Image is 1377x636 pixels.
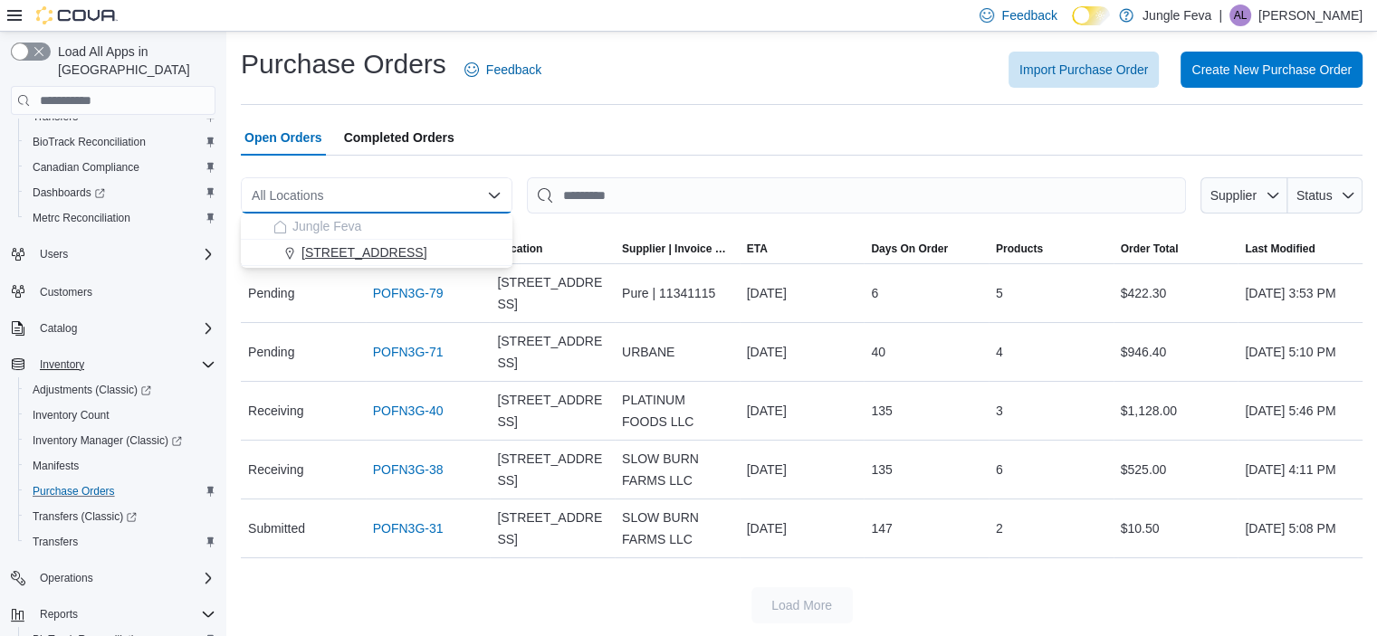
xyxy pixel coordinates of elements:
[740,234,865,263] button: ETA
[740,334,865,370] div: [DATE]
[40,321,77,336] span: Catalog
[33,383,151,397] span: Adjustments (Classic)
[527,177,1186,214] input: This is a search bar. After typing your query, hit enter to filter the results lower in the page.
[1121,242,1179,256] span: Order Total
[497,242,542,256] div: Location
[1238,451,1363,488] div: [DATE] 4:11 PM
[1143,5,1211,26] p: Jungle Feva
[615,334,740,370] div: URBANE
[771,596,832,614] span: Load More
[18,479,223,504] button: Purchase Orders
[18,205,223,231] button: Metrc Reconciliation
[33,318,215,339] span: Catalog
[33,135,146,149] span: BioTrack Reconciliation
[33,281,100,303] a: Customers
[996,341,1003,363] span: 4
[25,379,158,401] a: Adjustments (Classic)
[25,506,144,527] a: Transfers (Classic)
[301,243,426,261] span: [STREET_ADDRESS]
[4,316,223,341] button: Catalog
[615,275,740,311] div: Pure | 11341115
[497,271,607,315] span: [STREET_ADDRESS]
[1072,6,1110,25] input: Dark Mode
[497,448,607,491] span: [STREET_ADDRESS]
[25,207,215,229] span: Metrc Reconciliation
[373,459,444,480] a: POFN3G-38
[25,379,215,401] span: Adjustments (Classic)
[1238,234,1363,263] button: Last Modified
[33,567,215,589] span: Operations
[40,607,78,622] span: Reports
[751,587,853,623] button: Load More
[747,242,768,256] span: ETA
[1245,242,1315,256] span: Last Modified
[248,400,303,422] span: Receiving
[33,160,139,175] span: Canadian Compliance
[740,275,865,311] div: [DATE]
[292,217,361,235] span: Jungle Feva
[18,180,223,205] a: Dashboards
[33,243,215,265] span: Users
[740,451,865,488] div: [DATE]
[871,282,878,304] span: 6
[1238,275,1363,311] div: [DATE] 3:53 PM
[497,389,607,432] span: [STREET_ADDRESS]
[1114,234,1238,263] button: Order Total
[33,354,215,375] span: Inventory
[996,242,1043,256] span: Products
[615,234,740,263] button: Supplier | Invoice Number
[344,119,454,156] span: Completed Orders
[40,571,93,585] span: Operations
[248,459,303,480] span: Receiving
[871,459,892,480] span: 135
[996,517,1003,539] span: 2
[864,234,989,263] button: Days On Order
[40,357,84,372] span: Inventory
[33,603,85,625] button: Reports
[1219,5,1222,26] p: |
[33,185,105,200] span: Dashboards
[25,131,153,153] a: BioTrack Reconciliation
[497,507,607,550] span: [STREET_ADDRESS]
[33,603,215,625] span: Reports
[25,182,215,204] span: Dashboards
[18,155,223,180] button: Canadian Compliance
[18,529,223,555] button: Transfers
[740,510,865,546] div: [DATE]
[25,131,215,153] span: BioTrack Reconciliation
[1072,25,1073,26] span: Dark Mode
[18,377,223,403] a: Adjustments (Classic)
[1181,52,1363,88] button: Create New Purchase Order
[1287,177,1363,214] button: Status
[40,247,68,261] span: Users
[25,480,215,502] span: Purchase Orders
[18,504,223,529] a: Transfers (Classic)
[25,531,85,553] a: Transfers
[33,509,137,524] span: Transfers (Classic)
[871,341,885,363] span: 40
[25,430,215,451] span: Inventory Manager (Classic)
[33,567,100,589] button: Operations
[1234,5,1248,26] span: AL
[373,400,444,422] a: POFN3G-40
[33,433,182,448] span: Inventory Manager (Classic)
[18,403,223,428] button: Inventory Count
[615,441,740,498] div: SLOW BURN FARMS LLC
[996,459,1003,480] span: 6
[373,341,444,363] a: POFN3G-71
[989,234,1114,263] button: Products
[241,214,512,266] div: Choose from the following options
[36,6,118,24] img: Cova
[25,455,215,477] span: Manifests
[25,182,112,204] a: Dashboards
[241,46,446,82] h1: Purchase Orders
[244,119,322,156] span: Open Orders
[25,480,122,502] a: Purchase Orders
[871,400,892,422] span: 135
[871,242,948,256] span: Days On Order
[1019,61,1148,79] span: Import Purchase Order
[18,129,223,155] button: BioTrack Reconciliation
[1238,393,1363,429] div: [DATE] 5:46 PM
[1296,188,1333,203] span: Status
[486,61,541,79] span: Feedback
